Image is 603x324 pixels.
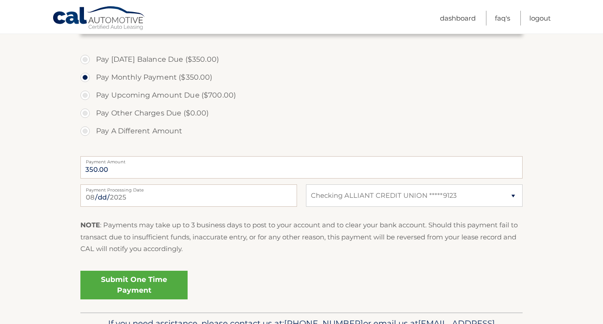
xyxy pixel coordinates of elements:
[80,104,523,122] label: Pay Other Charges Due ($0.00)
[80,184,297,207] input: Payment Date
[529,11,551,26] a: Logout
[80,184,297,192] label: Payment Processing Date
[80,122,523,140] label: Pay A Different Amount
[80,156,523,163] label: Payment Amount
[80,221,100,229] strong: NOTE
[52,6,146,32] a: Cal Automotive
[80,51,523,68] label: Pay [DATE] Balance Due ($350.00)
[440,11,476,26] a: Dashboard
[80,271,188,299] a: Submit One Time Payment
[80,156,523,179] input: Payment Amount
[80,219,523,255] p: : Payments may take up to 3 business days to post to your account and to clear your bank account....
[495,11,510,26] a: FAQ's
[80,86,523,104] label: Pay Upcoming Amount Due ($700.00)
[80,68,523,86] label: Pay Monthly Payment ($350.00)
